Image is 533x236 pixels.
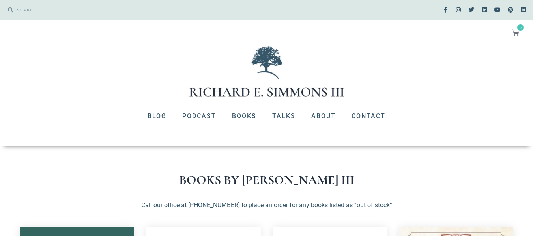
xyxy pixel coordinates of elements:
input: SEARCH [13,4,263,16]
h1: Books by [PERSON_NAME] III [20,174,513,186]
span: 0 [517,24,524,31]
a: Contact [344,106,393,126]
a: 0 [502,24,529,41]
p: Call our office at [PHONE_NUMBER] to place an order for any books listed as “out of stock” [20,201,513,210]
a: Talks [264,106,303,126]
a: Podcast [174,106,224,126]
a: About [303,106,344,126]
a: Blog [140,106,174,126]
a: Books [224,106,264,126]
